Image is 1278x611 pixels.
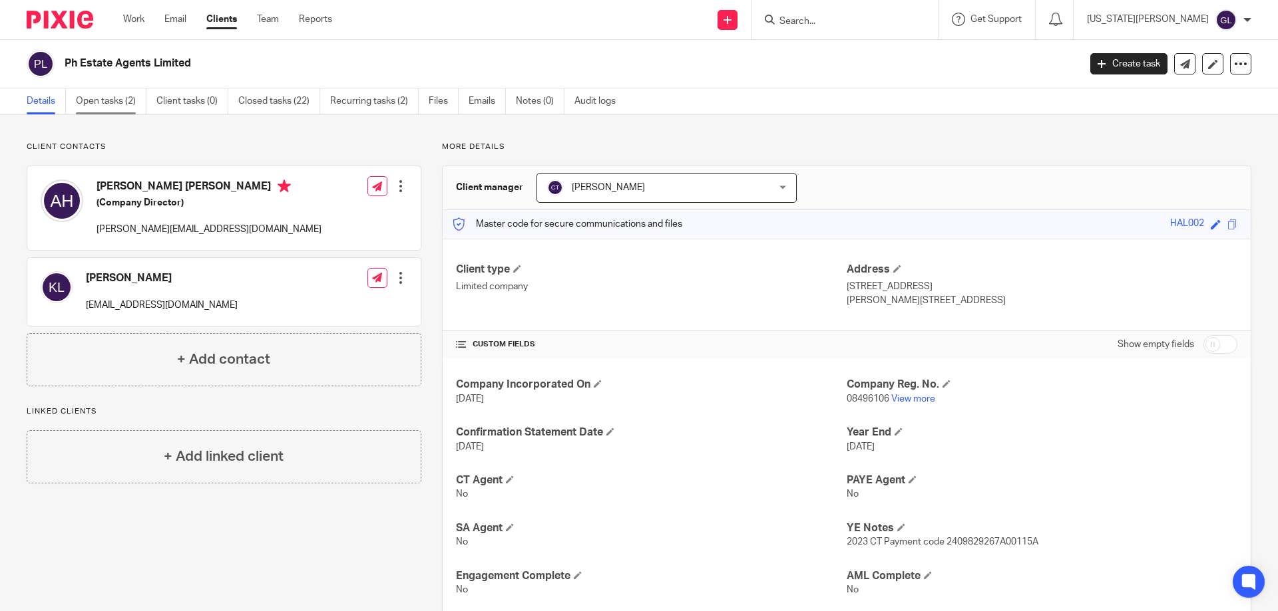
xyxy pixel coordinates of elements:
[299,13,332,26] a: Reports
[456,489,468,499] span: No
[97,196,321,209] h5: (Company Director)
[456,378,847,392] h4: Company Incorporated On
[847,280,1237,293] p: [STREET_ADDRESS]
[456,585,468,594] span: No
[27,50,55,78] img: svg%3E
[76,88,146,114] a: Open tasks (2)
[206,13,237,26] a: Clients
[156,88,228,114] a: Client tasks (0)
[442,142,1251,152] p: More details
[847,294,1237,307] p: [PERSON_NAME][STREET_ADDRESS]
[572,183,645,192] span: [PERSON_NAME]
[456,426,847,439] h4: Confirmation Statement Date
[257,13,279,26] a: Team
[27,88,66,114] a: Details
[456,394,484,404] span: [DATE]
[453,217,682,231] p: Master code for secure communications and files
[574,88,626,114] a: Audit logs
[164,13,186,26] a: Email
[847,537,1038,547] span: 2023 CT Payment code 2409829267A00115A
[65,57,869,70] h2: Ph Estate Agents Limited
[27,406,421,417] p: Linked clients
[847,473,1237,487] h4: PAYE Agent
[123,13,144,26] a: Work
[847,521,1237,535] h4: YE Notes
[86,271,238,285] h4: [PERSON_NAME]
[970,15,1022,24] span: Get Support
[847,489,859,499] span: No
[847,585,859,594] span: No
[1118,338,1194,351] label: Show empty fields
[1170,217,1204,232] div: HAL002
[847,569,1237,583] h4: AML Complete
[456,442,484,451] span: [DATE]
[41,180,83,222] img: svg%3E
[97,180,321,196] h4: [PERSON_NAME] [PERSON_NAME]
[238,88,320,114] a: Closed tasks (22)
[456,280,847,293] p: Limited company
[456,473,847,487] h4: CT Agent
[847,378,1237,392] h4: Company Reg. No.
[330,88,419,114] a: Recurring tasks (2)
[456,569,847,583] h4: Engagement Complete
[177,349,270,370] h4: + Add contact
[41,271,73,303] img: svg%3E
[847,442,875,451] span: [DATE]
[27,142,421,152] p: Client contacts
[164,446,284,467] h4: + Add linked client
[891,394,935,404] a: View more
[456,181,523,194] h3: Client manager
[1090,53,1168,74] a: Create task
[1215,9,1237,31] img: svg%3E
[278,180,291,193] i: Primary
[429,88,459,114] a: Files
[27,11,93,29] img: Pixie
[847,263,1237,277] h4: Address
[97,223,321,236] p: [PERSON_NAME][EMAIL_ADDRESS][DOMAIN_NAME]
[469,88,506,114] a: Emails
[456,339,847,350] h4: CUSTOM FIELDS
[456,521,847,535] h4: SA Agent
[1087,13,1209,26] p: [US_STATE][PERSON_NAME]
[456,537,468,547] span: No
[847,426,1237,439] h4: Year End
[778,16,898,28] input: Search
[456,263,847,277] h4: Client type
[516,88,564,114] a: Notes (0)
[847,394,889,404] span: 08496106
[86,299,238,312] p: [EMAIL_ADDRESS][DOMAIN_NAME]
[547,180,563,195] img: svg%3E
